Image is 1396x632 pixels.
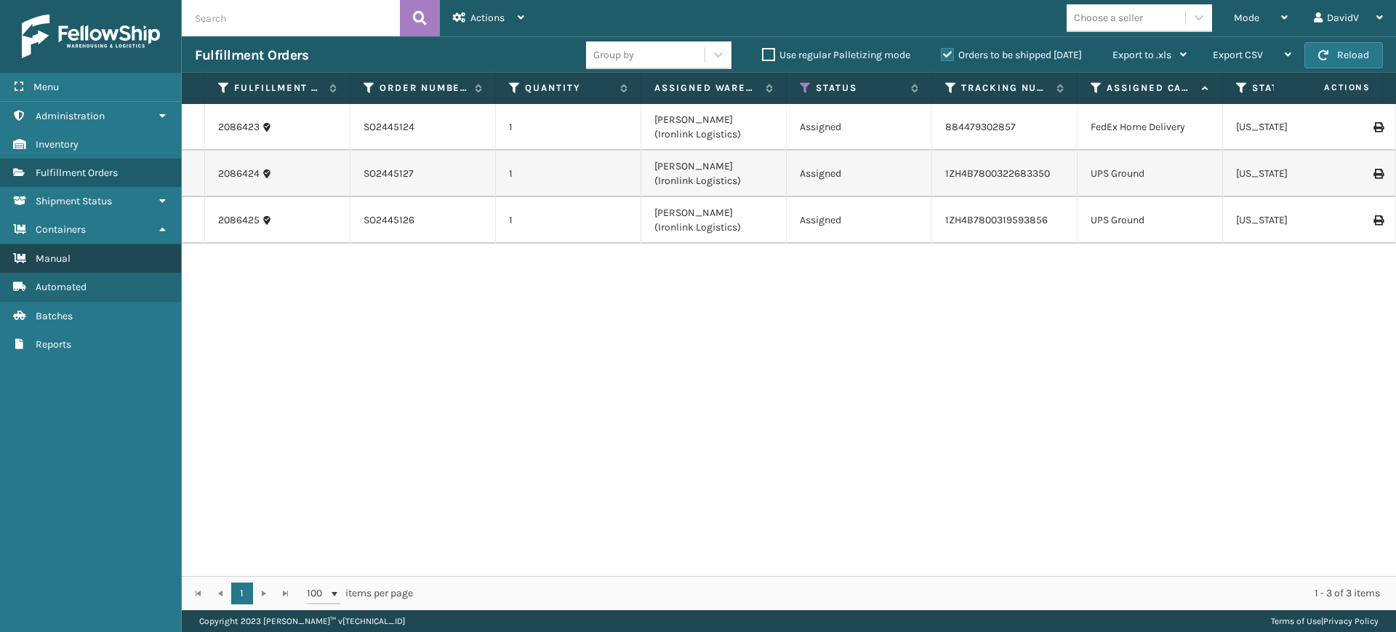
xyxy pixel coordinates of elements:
[941,49,1082,61] label: Orders to be shipped [DATE]
[307,586,329,601] span: 100
[945,121,1016,133] a: 884479302857
[36,138,79,151] span: Inventory
[195,47,308,64] h3: Fulfillment Orders
[593,47,634,63] div: Group by
[1213,49,1263,61] span: Export CSV
[307,583,413,604] span: items per page
[1078,104,1223,151] td: FedEx Home Delivery
[496,104,641,151] td: 1
[641,151,787,197] td: [PERSON_NAME] (Ironlink Logistics)
[961,81,1049,95] label: Tracking Number
[1271,610,1379,632] div: |
[816,81,904,95] label: Status
[1278,76,1379,100] span: Actions
[1112,49,1171,61] span: Export to .xls
[350,151,496,197] td: SO2445127
[234,81,322,95] label: Fulfillment Order Id
[1234,12,1259,24] span: Mode
[1252,81,1340,95] label: State
[218,120,260,135] a: 2086423
[36,338,71,351] span: Reports
[350,197,496,244] td: SO2445126
[945,214,1048,226] a: 1ZH4B7800319593856
[433,586,1380,601] div: 1 - 3 of 3 items
[1373,169,1382,179] i: Print Label
[36,110,105,122] span: Administration
[1078,197,1223,244] td: UPS Ground
[470,12,505,24] span: Actions
[199,610,405,632] p: Copyright 2023 [PERSON_NAME]™ v [TECHNICAL_ID]
[380,81,468,95] label: Order Number
[1074,10,1143,25] div: Choose a seller
[350,104,496,151] td: SO2445124
[218,213,260,228] a: 2086425
[1271,616,1321,626] a: Terms of Use
[36,252,71,265] span: Manual
[1304,42,1383,68] button: Reload
[231,583,253,604] a: 1
[525,81,613,95] label: Quantity
[1373,122,1382,132] i: Print Label
[787,151,932,197] td: Assigned
[1223,151,1368,197] td: [US_STATE]
[36,223,86,236] span: Containers
[762,49,910,61] label: Use regular Palletizing mode
[1323,616,1379,626] a: Privacy Policy
[22,15,160,58] img: logo
[36,167,118,179] span: Fulfillment Orders
[1373,215,1382,225] i: Print Label
[36,281,87,293] span: Automated
[496,197,641,244] td: 1
[787,104,932,151] td: Assigned
[1223,104,1368,151] td: [US_STATE]
[654,81,758,95] label: Assigned Warehouse
[36,195,112,207] span: Shipment Status
[1223,197,1368,244] td: [US_STATE]
[496,151,641,197] td: 1
[787,197,932,244] td: Assigned
[641,104,787,151] td: [PERSON_NAME] (Ironlink Logistics)
[33,81,59,93] span: Menu
[945,167,1050,180] a: 1ZH4B7800322683350
[36,310,73,322] span: Batches
[1107,81,1195,95] label: Assigned Carrier Service
[641,197,787,244] td: [PERSON_NAME] (Ironlink Logistics)
[1078,151,1223,197] td: UPS Ground
[218,167,260,181] a: 2086424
